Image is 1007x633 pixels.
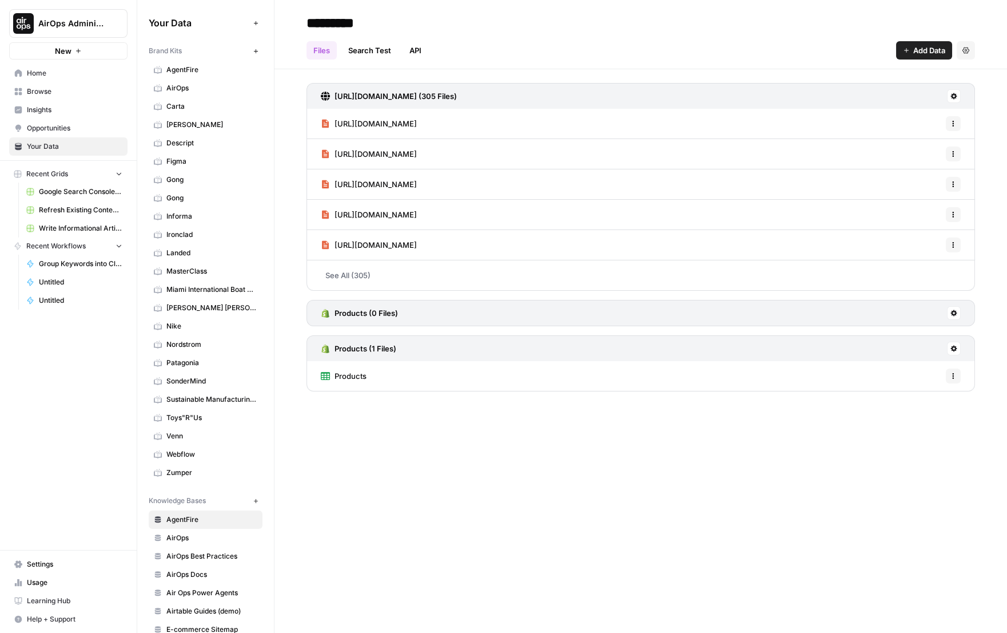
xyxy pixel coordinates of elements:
a: Gong [149,189,262,207]
a: AirOps Best Practices [149,547,262,565]
span: Browse [27,86,122,97]
span: AirOps [166,533,257,543]
button: Recent Workflows [9,238,128,255]
a: See All (305) [307,260,975,290]
span: Landed [166,248,257,258]
span: Settings [27,559,122,569]
a: Files [307,41,337,60]
a: Group Keywords into Clusters [21,255,128,273]
a: Nordstrom [149,335,262,354]
span: [URL][DOMAIN_NAME] [335,179,417,190]
a: AirOps Docs [149,565,262,584]
a: Refresh Existing Content (3) [21,201,128,219]
a: Usage [9,573,128,592]
a: Untitled [21,273,128,291]
a: Figma [149,152,262,171]
span: Brand Kits [149,46,182,56]
a: [PERSON_NAME] [149,116,262,134]
a: Learning Hub [9,592,128,610]
button: Add Data [896,41,952,60]
a: Airtable Guides (demo) [149,602,262,620]
span: Gong [166,175,257,185]
a: Products (1 Files) [321,336,396,361]
span: [URL][DOMAIN_NAME] [335,239,417,251]
span: Airtable Guides (demo) [166,606,257,616]
h3: Products (1 Files) [335,343,396,354]
a: AgentFire [149,61,262,79]
span: Recent Workflows [26,241,86,251]
a: Gong [149,171,262,189]
a: API [403,41,428,60]
a: Your Data [9,137,128,156]
span: Your Data [27,141,122,152]
a: Nike [149,317,262,335]
span: Nordstrom [166,339,257,350]
span: SonderMind [166,376,257,386]
span: Add Data [913,45,945,56]
a: Landed [149,244,262,262]
span: AirOps Docs [166,569,257,580]
a: Products [321,361,367,391]
a: Descript [149,134,262,152]
a: Ironclad [149,225,262,244]
span: Patagonia [166,358,257,368]
a: Carta [149,97,262,116]
a: Insights [9,101,128,119]
span: Toys"R"Us [166,413,257,423]
a: AirOps [149,529,262,547]
span: Group Keywords into Clusters [39,259,122,269]
a: Settings [9,555,128,573]
button: Help + Support [9,610,128,628]
span: Recent Grids [26,169,68,179]
a: AirOps [149,79,262,97]
span: Google Search Console - [DOMAIN_NAME] [39,187,122,197]
img: AirOps Administrative Logo [13,13,34,34]
a: Products (0 Files) [321,300,398,326]
span: Untitled [39,277,122,287]
span: MasterClass [166,266,257,276]
span: Nike [166,321,257,331]
span: Insights [27,105,122,115]
span: Your Data [149,16,249,30]
span: Gong [166,193,257,203]
button: Workspace: AirOps Administrative [9,9,128,38]
span: AgentFire [166,65,257,75]
span: Learning Hub [27,596,122,606]
span: Opportunities [27,123,122,133]
span: Home [27,68,122,78]
span: AirOps Best Practices [166,551,257,561]
span: [PERSON_NAME] [166,120,257,130]
a: [URL][DOMAIN_NAME] (305 Files) [321,84,457,109]
a: MasterClass [149,262,262,280]
a: Write Informational Article [21,219,128,238]
a: [URL][DOMAIN_NAME] [321,230,417,260]
a: Untitled [21,291,128,310]
span: [PERSON_NAME] [PERSON_NAME] [166,303,257,313]
span: AgentFire [166,515,257,525]
span: [URL][DOMAIN_NAME] [335,209,417,220]
a: [URL][DOMAIN_NAME] [321,109,417,139]
a: Miami International Boat Show [149,280,262,299]
a: Sustainable Manufacturing Expo [149,390,262,409]
span: [URL][DOMAIN_NAME] [335,118,417,129]
span: Help + Support [27,614,122,624]
span: New [55,45,71,57]
span: Refresh Existing Content (3) [39,205,122,215]
span: [URL][DOMAIN_NAME] [335,148,417,160]
h3: Products (0 Files) [335,307,398,319]
span: Air Ops Power Agents [166,588,257,598]
a: AgentFire [149,511,262,529]
button: New [9,42,128,60]
a: Patagonia [149,354,262,372]
h3: [URL][DOMAIN_NAME] (305 Files) [335,90,457,102]
span: Zumper [166,468,257,478]
span: Webflow [166,449,257,460]
a: Webflow [149,445,262,464]
span: Products [335,370,367,382]
span: AirOps [166,83,257,93]
a: [PERSON_NAME] [PERSON_NAME] [149,299,262,317]
span: Knowledge Bases [149,496,206,506]
span: Sustainable Manufacturing Expo [166,394,257,405]
span: Informa [166,211,257,221]
span: Usage [27,577,122,588]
